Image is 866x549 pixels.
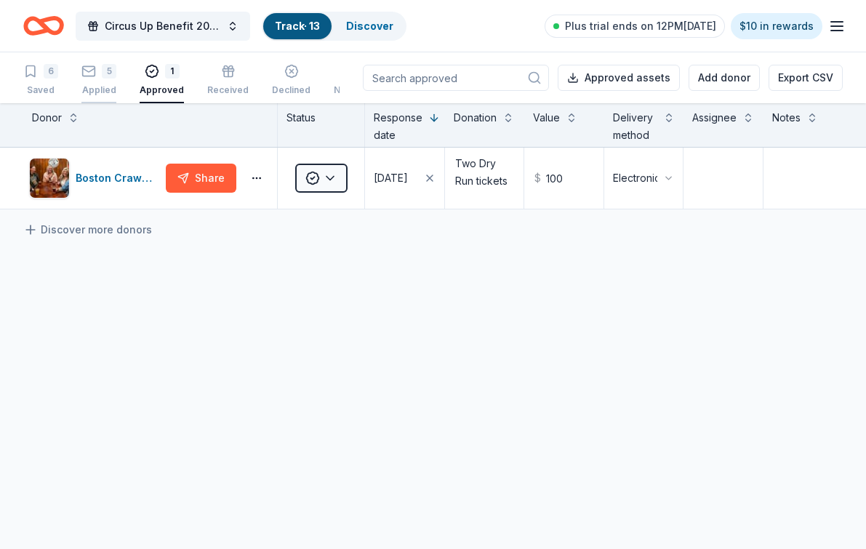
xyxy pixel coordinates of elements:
[365,148,444,209] button: [DATE]
[533,109,560,127] div: Value
[334,84,396,96] div: Not interested
[140,58,184,103] button: 1Approved
[346,20,393,32] a: Discover
[689,65,760,91] button: Add donor
[731,13,822,39] a: $10 in rewards
[334,58,396,103] button: Not interested
[76,12,250,41] button: Circus Up Benefit 2025
[23,84,58,96] div: Saved
[446,149,523,207] textarea: Two Dry Run tickets
[76,169,160,187] div: Boston Crawling
[275,20,320,32] a: Track· 13
[165,64,180,79] div: 1
[30,159,69,198] img: Image for Boston Crawling
[769,65,843,91] button: Export CSV
[772,109,801,127] div: Notes
[278,103,365,147] div: Status
[81,84,116,96] div: Applied
[81,58,116,103] button: 5Applied
[44,64,58,79] div: 6
[363,65,549,91] input: Search approved
[272,84,310,96] div: Declined
[166,164,236,193] button: Share
[374,169,408,187] div: [DATE]
[105,17,221,35] span: Circus Up Benefit 2025
[29,158,160,199] button: Image for Boston CrawlingBoston Crawling
[565,17,716,35] span: Plus trial ends on 12PM[DATE]
[545,15,725,38] a: Plus trial ends on 12PM[DATE]
[207,58,249,103] button: Received
[207,84,249,96] div: Received
[140,84,184,96] div: Approved
[692,109,737,127] div: Assignee
[23,221,152,239] a: Discover more donors
[262,12,406,41] button: Track· 13Discover
[32,109,62,127] div: Donor
[558,65,680,91] button: Approved assets
[613,109,658,144] div: Delivery method
[23,58,58,103] button: 6Saved
[374,109,422,144] div: Response date
[454,109,497,127] div: Donation
[102,64,116,79] div: 5
[272,58,310,103] button: Declined
[23,9,64,43] a: Home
